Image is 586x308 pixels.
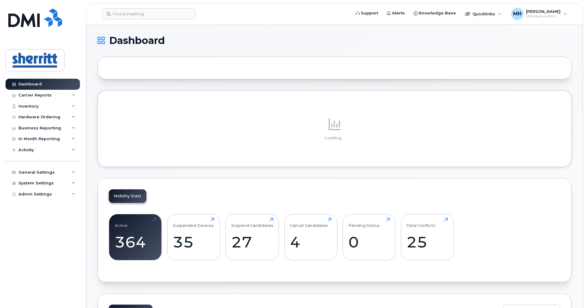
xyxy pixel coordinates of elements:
[231,218,273,228] div: Suspend Candidates
[115,218,128,228] div: Active
[348,218,380,228] div: Pending Status
[109,135,560,141] p: Loading...
[290,233,331,251] div: 4
[348,218,390,257] a: Pending Status0
[406,218,448,257] a: Data Conflicts25
[115,233,156,251] div: 364
[231,218,273,257] a: Suspend Candidates27
[406,218,435,228] div: Data Conflicts
[231,233,273,251] div: 27
[290,218,331,257] a: Cancel Candidates4
[173,218,214,257] a: Suspended Devices35
[109,36,165,45] span: Dashboard
[290,218,328,228] div: Cancel Candidates
[173,233,214,251] div: 35
[173,218,214,228] div: Suspended Devices
[348,233,390,251] div: 0
[115,218,156,257] a: Active364
[406,233,448,251] div: 25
